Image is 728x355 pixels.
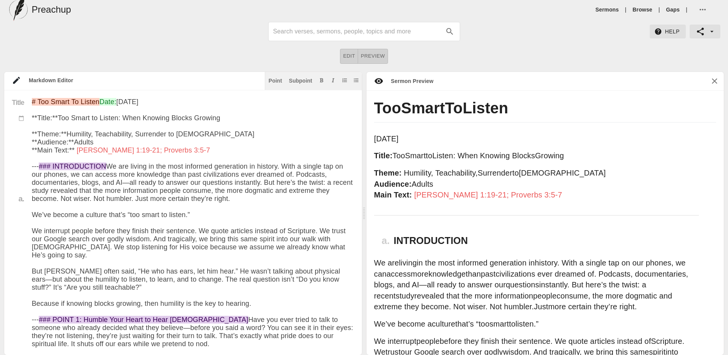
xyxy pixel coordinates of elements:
button: search [441,23,458,40]
button: Add ordered list [341,76,348,84]
span: Preview [361,52,385,61]
a: Gaps [666,6,680,13]
span: study [396,292,414,300]
span: access [386,270,411,278]
h3: INTRODUCTION [394,235,716,247]
div: a. [12,195,24,202]
strong: Title: [374,151,393,160]
p: Too to : When Knowing Blocks [374,150,699,161]
li: | [683,6,690,13]
span: past [481,270,495,278]
p: We’ve become a that’s “too to .” [374,319,699,330]
span: [PERSON_NAME] 1:19-21; Proverbs 3:5-7 [414,191,562,199]
strong: Audience: [374,180,412,188]
a: Sermons [596,6,619,13]
span: Smart [401,100,445,116]
span: culture [432,320,455,328]
span: Humility [404,169,431,177]
div: text alignment [340,49,388,64]
div: Markdown Editor [21,76,265,84]
span: listen [515,320,534,328]
div: Subpoint [289,78,312,83]
button: Subpoint [287,76,314,84]
button: Preview [358,49,388,64]
p: We are in the most informed generation in . With a single tap on our phones, we can more than civ... [374,257,699,312]
button: Add unordered list [352,76,360,84]
strong: Theme: [374,169,402,177]
span: living [399,259,417,267]
span: smart [489,320,509,328]
span: Smart [405,151,426,160]
li: | [655,6,663,13]
span: questions [506,280,539,289]
a: Browse [632,6,652,13]
span: history [535,259,557,267]
button: Add bold text [318,76,325,84]
strong: Main Text: [374,191,412,199]
p: [DATE] [374,133,699,144]
span: Growing [535,151,564,160]
span: Surrender [478,169,512,177]
button: Help [650,25,686,39]
span: [DEMOGRAPHIC_DATA] [519,169,606,177]
button: Insert point [267,76,284,84]
h5: Preachup [31,3,71,16]
span: Edit [343,52,355,61]
div: Title [4,98,32,114]
span: Listen [433,151,453,160]
span: people [416,337,440,345]
span: Scripture [651,337,682,345]
p: , Teachability, to Adults [374,168,699,201]
button: Add italic text [329,76,337,84]
input: Search sermons [273,25,441,38]
div: Point [269,78,282,83]
h3: a . [374,235,394,247]
span: Just [534,302,548,311]
button: Edit [340,49,358,64]
span: Listen [463,100,508,116]
span: knowledge [429,270,466,278]
h1: Too To [374,98,716,123]
span: Help [656,27,680,36]
span: people [533,292,556,300]
li: | [622,6,630,13]
div: Sermon Preview [383,77,434,85]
